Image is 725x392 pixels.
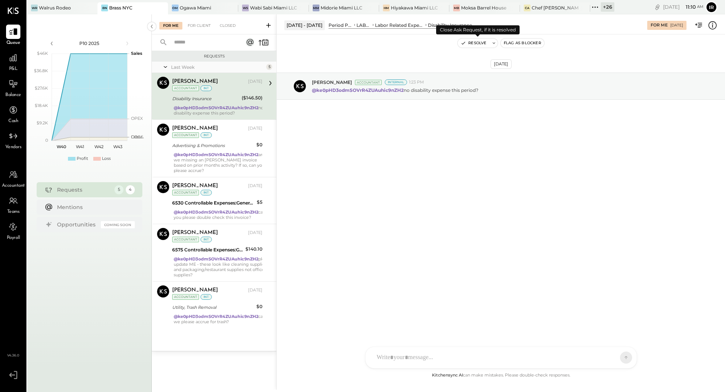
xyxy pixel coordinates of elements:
[174,152,265,173] div: are we missing an [PERSON_NAME] invoice based on prior months activity? If so, can you please acc...
[76,144,84,149] text: W41
[101,5,108,11] div: BN
[312,87,478,93] p: no disability expense this period?
[39,5,71,11] div: Walrus Rodeo
[45,138,48,143] text: 0
[242,94,262,102] div: ($146.50)
[37,51,48,56] text: $46K
[172,182,218,190] div: [PERSON_NAME]
[102,156,111,162] div: Loss
[172,287,218,294] div: [PERSON_NAME]
[174,256,258,262] strong: @ke0pHD3odmSOVrR4ZUAuhic9nZH2
[248,183,262,189] div: [DATE]
[0,167,26,189] a: Accountant
[57,221,97,228] div: Opportunities
[7,235,20,242] span: Payroll
[31,5,38,11] div: WR
[375,22,424,28] div: Labor Related Expenses
[329,22,353,28] div: Period P&L
[57,40,122,46] div: P10 2025
[172,229,218,237] div: [PERSON_NAME]
[172,125,218,132] div: [PERSON_NAME]
[172,95,239,102] div: Disability Insurance
[201,190,212,195] div: int
[663,3,703,11] div: [DATE]
[651,22,668,28] div: For Me
[113,144,122,149] text: W43
[77,156,88,162] div: Profit
[256,141,262,149] div: $0
[0,103,26,125] a: Cash
[109,5,133,11] div: Brass NYC
[601,2,614,12] div: + 26
[172,78,218,85] div: [PERSON_NAME]
[391,5,438,11] div: Hiyakawa Miami LLC
[201,85,212,91] div: int
[436,25,520,34] div: Close Ask Request, if it is resolved
[172,246,243,254] div: 6575 Controllable Expenses:General & Administrative Expenses:Office Supplies & Expenses
[532,5,579,11] div: Chef [PERSON_NAME]'s Vineyard Restaurant
[321,5,362,11] div: Midorie Miami LLC
[2,183,25,189] span: Accountant
[131,134,144,139] text: Occu...
[458,39,489,48] button: Resolve
[174,105,264,116] div: no disability expense this period?
[453,5,460,11] div: MB
[705,1,717,13] button: Ir
[159,22,182,29] div: For Me
[56,144,66,149] text: W40
[94,144,103,149] text: W42
[174,256,271,277] div: please update ME - these look like cleaning supplies and packaging/restaurant supplies not office...
[201,237,212,242] div: int
[126,185,135,194] div: 4
[172,190,199,195] div: Accountant
[501,39,544,48] button: Flag as Blocker
[37,120,48,126] text: $9.2K
[250,5,297,11] div: Wabi Sabi Miami LLC
[34,68,48,73] text: $36.8K
[7,209,20,215] span: Teams
[461,5,506,11] div: Moksa Barrel House
[0,194,26,215] a: Teams
[313,5,319,11] div: MM
[131,51,142,56] text: Sales
[174,209,265,220] div: can you please double check this invoice?
[383,5,390,11] div: HM
[180,5,211,11] div: Ogawa Miami
[257,198,262,206] div: $5
[131,116,143,121] text: OPEX
[312,87,404,93] strong: @ke0pHD3odmSOVrR4ZUAuhic9nZH2
[172,5,179,11] div: OM
[428,22,472,28] div: Disability Insurance
[670,23,683,28] div: [DATE]
[172,199,255,207] div: 6530 Controllable Expenses:General & Administrative Expenses:Management Fees
[172,132,199,138] div: Accountant
[654,3,661,11] div: copy link
[409,79,424,85] span: 1:23 PM
[248,287,262,293] div: [DATE]
[172,237,199,242] div: Accountant
[284,20,325,30] div: [DATE] - [DATE]
[248,230,262,236] div: [DATE]
[57,203,131,211] div: Mentions
[172,304,254,311] div: Utility, Trash Removal
[0,51,26,73] a: P&L
[5,92,21,99] span: Balance
[156,54,273,59] div: Requests
[245,245,262,253] div: $140.10
[174,314,258,319] strong: @ke0pHD3odmSOVrR4ZUAuhic9nZH2
[172,294,199,300] div: Accountant
[0,220,26,242] a: Payroll
[174,314,265,324] div: can we please accrue for trash?
[0,129,26,151] a: Vendors
[35,85,48,91] text: $27.6K
[201,132,212,138] div: int
[174,209,258,215] strong: @ke0pHD3odmSOVrR4ZUAuhic9nZH2
[174,105,258,110] strong: @ke0pHD3odmSOVrR4ZUAuhic9nZH2
[242,5,249,11] div: WS
[35,103,48,108] text: $18.4K
[9,66,18,73] span: P&L
[6,40,20,46] span: Queue
[312,79,352,85] span: [PERSON_NAME]
[184,22,214,29] div: For Client
[355,80,382,85] div: Accountant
